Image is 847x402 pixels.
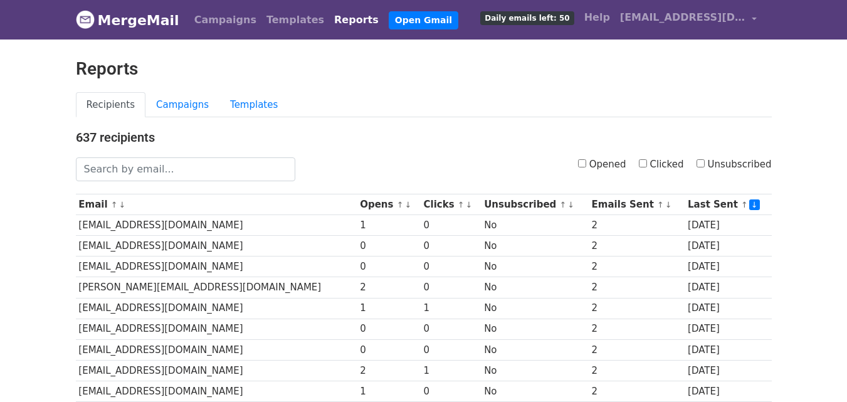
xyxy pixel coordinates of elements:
th: Unsubscribed [481,194,588,215]
a: ↑ [741,200,748,209]
th: Email [76,194,357,215]
td: 0 [421,381,481,401]
td: 2 [589,298,685,319]
label: Clicked [639,157,684,172]
a: ↑ [458,200,465,209]
td: 2 [589,360,685,381]
td: 2 [589,215,685,236]
a: ↑ [397,200,404,209]
td: 2 [589,319,685,339]
a: Reports [329,8,384,33]
a: Open Gmail [389,11,458,29]
td: 1 [357,298,420,319]
input: Search by email... [76,157,295,181]
td: [DATE] [685,215,771,236]
a: [EMAIL_ADDRESS][DOMAIN_NAME] [615,5,762,34]
td: [EMAIL_ADDRESS][DOMAIN_NAME] [76,236,357,257]
td: 0 [357,236,420,257]
img: MergeMail logo [76,10,95,29]
a: ↑ [657,200,664,209]
input: Opened [578,159,586,167]
td: No [481,319,588,339]
td: No [481,215,588,236]
td: No [481,257,588,277]
td: [DATE] [685,277,771,298]
td: [DATE] [685,360,771,381]
a: Daily emails left: 50 [475,5,579,30]
td: [EMAIL_ADDRESS][DOMAIN_NAME] [76,381,357,401]
span: Daily emails left: 50 [480,11,574,25]
a: ↓ [466,200,473,209]
a: ↓ [749,199,760,210]
td: 0 [421,257,481,277]
th: Clicks [421,194,481,215]
label: Opened [578,157,626,172]
th: Opens [357,194,420,215]
td: 1 [421,298,481,319]
td: [EMAIL_ADDRESS][DOMAIN_NAME] [76,215,357,236]
a: Campaigns [189,8,261,33]
td: No [481,339,588,360]
td: [DATE] [685,381,771,401]
a: Templates [219,92,288,118]
input: Clicked [639,159,647,167]
td: 0 [357,257,420,277]
td: [DATE] [685,257,771,277]
td: [EMAIL_ADDRESS][DOMAIN_NAME] [76,360,357,381]
h2: Reports [76,58,772,80]
a: ↓ [404,200,411,209]
td: [DATE] [685,298,771,319]
td: [DATE] [685,236,771,257]
span: [EMAIL_ADDRESS][DOMAIN_NAME] [620,10,745,25]
td: No [481,360,588,381]
a: MergeMail [76,7,179,33]
td: 0 [421,277,481,298]
a: ↓ [665,200,672,209]
td: 0 [421,319,481,339]
td: 0 [357,339,420,360]
td: No [481,381,588,401]
a: Recipients [76,92,146,118]
a: ↑ [111,200,118,209]
td: 0 [357,319,420,339]
td: 0 [421,215,481,236]
th: Last Sent [685,194,771,215]
th: Emails Sent [589,194,685,215]
h4: 637 recipients [76,130,772,145]
a: ↓ [567,200,574,209]
td: [EMAIL_ADDRESS][DOMAIN_NAME] [76,319,357,339]
a: Templates [261,8,329,33]
td: [PERSON_NAME][EMAIL_ADDRESS][DOMAIN_NAME] [76,277,357,298]
td: [EMAIL_ADDRESS][DOMAIN_NAME] [76,298,357,319]
td: 2 [589,381,685,401]
td: 0 [421,339,481,360]
td: No [481,298,588,319]
td: 2 [589,339,685,360]
td: 2 [589,257,685,277]
label: Unsubscribed [697,157,772,172]
td: 2 [589,236,685,257]
td: [DATE] [685,319,771,339]
td: 2 [589,277,685,298]
td: 0 [421,236,481,257]
td: 2 [357,277,420,298]
td: 2 [357,360,420,381]
td: [EMAIL_ADDRESS][DOMAIN_NAME] [76,339,357,360]
td: 1 [357,215,420,236]
input: Unsubscribed [697,159,705,167]
td: No [481,277,588,298]
a: ↑ [560,200,567,209]
a: Help [579,5,615,30]
td: [EMAIL_ADDRESS][DOMAIN_NAME] [76,257,357,277]
td: No [481,236,588,257]
td: 1 [421,360,481,381]
a: Campaigns [145,92,219,118]
a: ↓ [119,200,126,209]
td: [DATE] [685,339,771,360]
td: 1 [357,381,420,401]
